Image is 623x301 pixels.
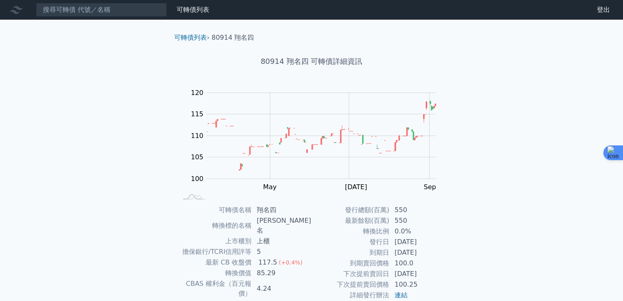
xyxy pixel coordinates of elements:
td: 4.24 [252,278,311,299]
td: 詳細發行辦法 [311,290,390,301]
li: 80914 翔名四 [212,33,254,43]
td: 最新 CB 收盤價 [177,257,252,268]
td: 發行日 [311,237,390,247]
td: 下次提前賣回價格 [311,279,390,290]
td: 翔名四 [252,205,311,215]
td: 550 [390,205,446,215]
td: CBAS 權利金（百元報價） [177,278,252,299]
tspan: [DATE] [345,183,367,191]
li: › [174,33,209,43]
tspan: 115 [191,110,204,118]
td: 到期賣回價格 [311,258,390,269]
tspan: 105 [191,153,204,161]
td: 5 [252,247,311,257]
tspan: Sep [424,183,436,191]
td: [DATE] [390,269,446,279]
td: 可轉債名稱 [177,205,252,215]
td: 100.25 [390,279,446,290]
td: 上櫃 [252,236,311,247]
td: 85.29 [252,268,311,278]
a: 可轉債列表 [174,34,207,41]
a: 登出 [590,3,616,16]
td: 上市櫃別 [177,236,252,247]
td: 轉換比例 [311,226,390,237]
tspan: 100 [191,175,204,183]
td: 轉換價值 [177,268,252,278]
input: 搜尋可轉債 代號／名稱 [36,3,167,17]
td: [DATE] [390,247,446,258]
tspan: 120 [191,89,204,97]
a: 連結 [394,291,408,299]
td: [DATE] [390,237,446,247]
td: 發行總額(百萬) [311,205,390,215]
tspan: 110 [191,132,204,140]
h1: 80914 翔名四 可轉債詳細資訊 [168,56,455,67]
td: 擔保銀行/TCRI信用評等 [177,247,252,257]
span: (+0.4%) [279,259,303,266]
tspan: May [263,183,277,191]
td: 最新餘額(百萬) [311,215,390,226]
g: Chart [187,89,448,191]
div: 117.5 [257,258,279,267]
td: 100.0 [390,258,446,269]
td: 轉換標的名稱 [177,215,252,236]
iframe: Chat Widget [582,262,623,301]
td: 550 [390,215,446,226]
td: 到期日 [311,247,390,258]
td: 0.0% [390,226,446,237]
td: [PERSON_NAME]名 [252,215,311,236]
div: 聊天小工具 [582,262,623,301]
td: 下次提前賣回日 [311,269,390,279]
a: 可轉債列表 [177,6,209,14]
